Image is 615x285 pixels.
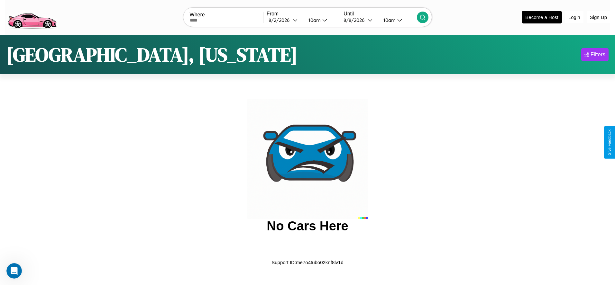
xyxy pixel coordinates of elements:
div: Filters [591,51,605,58]
label: Where [190,12,263,18]
button: 10am [303,17,340,23]
label: From [267,11,340,17]
button: 8/2/2026 [267,17,303,23]
h2: No Cars Here [267,219,348,233]
div: 8 / 2 / 2026 [269,17,293,23]
iframe: Intercom live chat [6,263,22,279]
button: Login [565,11,583,23]
p: Support ID: me7o4tubo02knf8lv1d [271,258,344,267]
div: 8 / 8 / 2026 [344,17,368,23]
div: 10am [380,17,397,23]
button: Filters [581,48,609,61]
h1: [GEOGRAPHIC_DATA], [US_STATE] [6,41,298,68]
label: Until [344,11,417,17]
img: logo [5,3,59,30]
button: 10am [378,17,417,23]
img: car [247,99,368,219]
div: 10am [305,17,322,23]
button: Become a Host [522,11,562,23]
button: Sign Up [587,11,610,23]
div: Give Feedback [607,129,612,156]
